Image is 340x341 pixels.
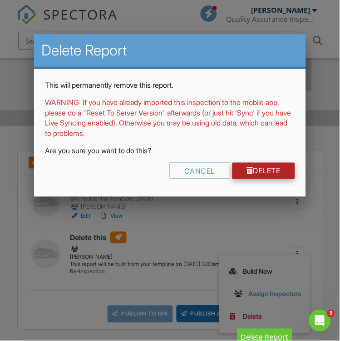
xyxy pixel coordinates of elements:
a: Delete [232,163,296,179]
iframe: Intercom live chat [309,310,331,332]
div: Cancel [170,163,231,179]
span: 3 [328,310,335,317]
h2: Delete Report [41,41,299,60]
p: WARNING: If you have already imported this inspection to the mobile app, please do a "Reset To Se... [45,97,295,138]
p: Are you sure you want to do this? [45,145,295,155]
p: This will permanently remove this report. [45,80,295,90]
